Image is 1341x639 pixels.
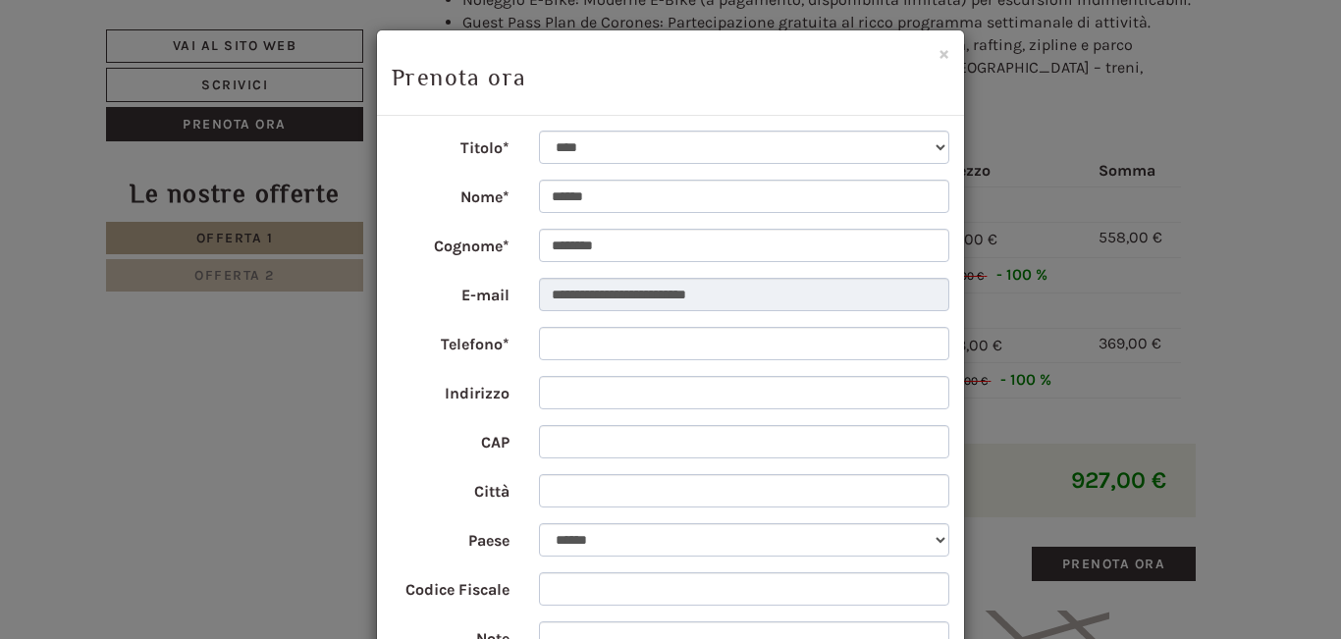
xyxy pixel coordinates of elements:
label: CAP [377,425,524,454]
label: E-mail [377,278,524,307]
label: Telefono* [377,327,524,356]
button: × [939,43,949,64]
button: Invia [670,517,773,552]
label: Città [377,474,524,504]
h3: Prenota ora [392,65,949,90]
label: Codice Fiscale [377,572,524,602]
small: 19:50 [29,95,308,109]
label: Nome* [377,180,524,209]
div: lunedì [349,15,423,48]
div: Hotel B&B Feldmessner [29,57,308,73]
label: Paese [377,523,524,553]
label: Cognome* [377,229,524,258]
div: Buon giorno, come possiamo aiutarla? [15,53,318,113]
label: Indirizzo [377,376,524,405]
label: Titolo* [377,131,524,160]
